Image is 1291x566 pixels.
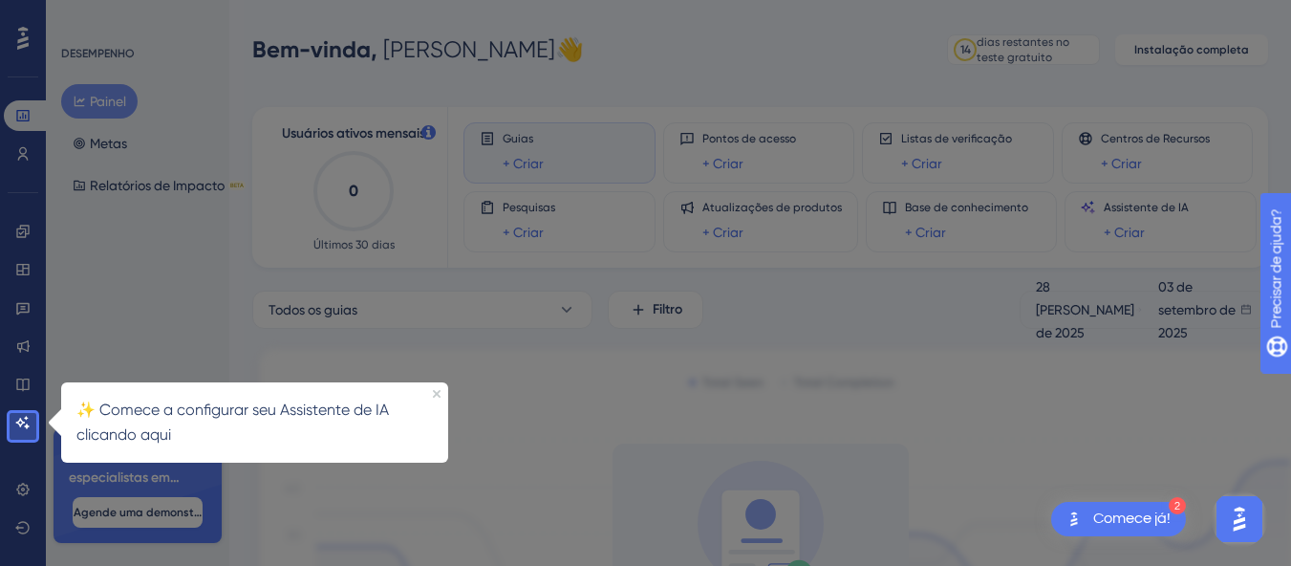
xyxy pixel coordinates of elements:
[1158,279,1236,340] font: 03 de setembro de 2025
[977,35,1069,64] font: dias restantes no teste gratuito
[1104,201,1189,214] font: Assistente de IA
[313,238,395,251] font: Últimos 30 dias
[1211,490,1268,548] iframe: Iniciador do Assistente de IA do UserGuiding
[555,36,584,63] font: 👋
[45,9,164,23] font: Precisar de ajuda?
[90,94,126,109] font: Painel
[90,136,127,151] font: Metas
[61,84,138,119] button: Painel
[1101,156,1142,171] font: + Criar
[282,125,425,141] font: Usuários ativos mensais
[74,506,226,519] font: Agende uma demonstração
[702,132,796,145] font: Pontos de acesso
[608,291,703,329] button: Filtro
[252,291,592,329] button: Todos os guias
[702,156,743,171] font: + Criar
[901,156,942,171] font: + Criar
[1051,502,1186,536] div: Abra a lista de verificação Comece!, módulos restantes: 2
[349,182,358,200] text: 0
[702,225,743,240] font: + Criar
[230,182,244,188] font: BETA
[1036,279,1134,340] font: 28 [PERSON_NAME] de 2025
[653,301,682,317] font: Filtro
[61,47,135,60] font: DESEMPENHO
[503,132,533,145] font: Guias
[383,36,555,63] font: [PERSON_NAME]
[1134,43,1249,56] font: Instalação completa
[1101,132,1210,145] font: Centros de Recursos
[1174,501,1180,512] font: 2
[503,201,555,214] font: Pesquisas
[702,201,842,214] font: Atualizações de produtos
[1115,34,1268,65] button: Instalação completa
[1063,508,1086,531] img: imagem-do-lançador-texto-alternativo
[1093,511,1171,526] font: Comece já!
[61,168,257,203] button: Relatórios de ImpactoBETA
[960,43,971,56] font: 14
[61,126,139,161] button: Metas
[905,201,1028,214] font: Base de conhecimento
[503,156,544,171] font: + Criar
[90,178,225,193] font: Relatórios de Impacto
[905,225,946,240] font: + Criar
[34,37,351,80] font: ✨ Comece a configurar seu Assistente de IA clicando aqui
[901,132,1012,145] font: Listas de verificação
[391,27,398,34] div: Fechar visualização
[269,302,357,317] font: Todos os guias
[252,35,377,63] font: Bem-vinda,
[1104,225,1145,240] font: + Criar
[503,225,544,240] font: + Criar
[73,497,203,528] button: Agende uma demonstração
